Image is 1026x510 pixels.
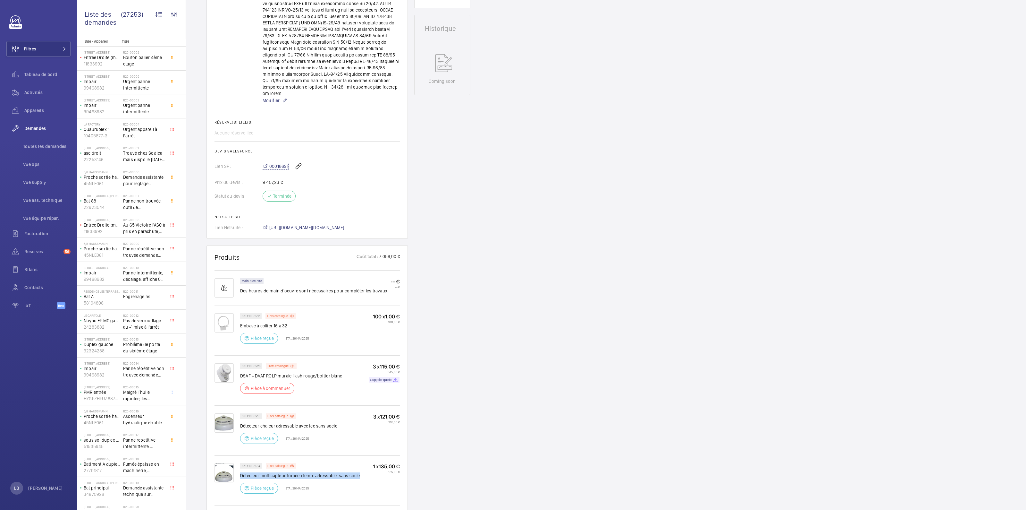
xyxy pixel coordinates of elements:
p: [STREET_ADDRESS] [84,433,121,437]
p: Duplex gauche [84,341,121,348]
h2: R20-00008 [123,218,165,222]
span: 56 [63,249,71,254]
a: [URL][DOMAIN_NAME][DOMAIN_NAME] [263,224,344,231]
p: Des heures de main d'oeuvre sont nécessaires pour compléter les travaux. [240,288,388,294]
p: 100 x 1,00 € [373,313,400,320]
span: Vue ass. technique [23,197,71,203]
p: Pièce reçue [251,485,274,491]
p: 345,00 € [369,370,400,374]
p: 51535945 [84,443,121,450]
p: 99468982 [84,108,121,115]
p: Hors catalogue [267,315,288,317]
span: Vue supply [23,179,71,186]
h2: R20-00009 [123,242,165,246]
span: Liste des demandes [85,10,121,26]
p: 363,00 € [373,420,400,424]
span: Facturation [24,230,71,237]
p: asc droit [84,150,121,156]
p: ETA : 26 mai 2025 [282,437,309,440]
p: Supplier quote [370,379,391,381]
h2: R20-00006 [123,170,165,174]
p: Noyau EF MC gauche [84,317,121,324]
p: SKU 1008914 [242,465,260,467]
p: 100,00 € [373,320,400,324]
p: Coût total : [357,253,378,261]
p: La Factory [84,122,121,126]
span: Bilans [24,266,71,273]
h1: Historique [425,25,460,32]
p: 45NLE061 [84,419,121,426]
p: SKU 1008916 [242,315,260,317]
p: [STREET_ADDRESS][PERSON_NAME] [84,481,121,485]
span: Fumée épaisse en machinerie, diagnostique impossible ce jour. Le client demande une expertise app... [123,461,165,474]
span: Demande assistante technique sur Armoire KCE [123,485,165,497]
p: Main d'oeuvre [242,280,262,282]
span: Urgent appareil à l’arrêt [123,126,165,139]
p: Pièce à commander [251,385,290,392]
p: Proche sortie hall Pelletier [84,246,121,252]
p: Embase à collier 16 à 32 [240,323,309,329]
p: Proche sortie hall Pelletier [84,174,121,180]
span: Problème de porte du sixième étage [123,341,165,354]
span: Au 65 Victoire l'ASC à pris en parachute, toutes les sécu coupé, il est au 3 ème, asc sans machin... [123,222,165,235]
h2: R20-00020 [123,505,165,509]
p: Entrée Droite (monte-charge) [84,222,121,228]
h2: R20-00010 [123,266,165,270]
h2: R20-00013 [123,337,165,341]
p: Pièce reçue [251,435,274,442]
p: Coming soon [429,78,456,84]
img: muscle-sm.svg [214,278,234,298]
h2: R20-00019 [123,481,165,485]
p: 22923544 [84,204,121,211]
p: 24283882 [84,324,121,330]
h2: R20-00007 [123,194,165,198]
p: Proche sortie hall Pelletier [84,413,121,419]
span: Panne répétitive non trouvée demande assistance expert technique [123,365,165,378]
p: 99468982 [84,85,121,91]
button: Filtres [6,41,71,56]
span: Urgent panne intermittente [123,102,165,115]
h2: R20-00003 [123,98,165,102]
p: 11833992 [84,61,121,67]
p: 58194808 [84,300,121,306]
span: Pas de verrouillage au -1 mise à l'arrêt [123,317,165,330]
span: Demande assistante pour réglage d'opérateurs porte cabine double accès [123,174,165,187]
p: Le Capitole [84,314,121,317]
img: uY04i868rTQt7EZ8AWxjMn88EHnIwKABWFwLdfBe9YafW_e-.png [214,313,234,333]
p: Entrée Droite (monte-charge) [84,54,121,61]
span: Trouvé chez Sodica mais dispo le [DATE] [URL][DOMAIN_NAME] [123,150,165,163]
span: Filtres [24,46,36,52]
p: 99468982 [84,276,121,282]
span: Urgent panne intermittente [123,78,165,91]
span: Panne non trouvée, outil de déverouillouge impératif pour le diagnostic [123,198,165,211]
span: Toutes les demandes [23,143,71,150]
p: ETA : 26 mai 2025 [282,336,309,340]
p: Impair [84,78,121,85]
p: [STREET_ADDRESS] [84,337,121,341]
span: Tableau de bord [24,71,71,78]
span: Contacts [24,284,71,291]
p: 34675928 [84,491,121,497]
p: Hors catalogue [267,465,288,467]
h2: Réserve(s) liée(s) [214,120,400,125]
p: [STREET_ADDRESS] [84,218,121,222]
p: 10405877-3 [84,133,121,139]
span: [URL][DOMAIN_NAME][DOMAIN_NAME] [269,224,344,231]
span: Réserves [24,248,61,255]
p: 99468982 [84,372,121,378]
p: ETA : 26 mai 2025 [282,486,309,490]
img: PUVVRRx4MQXoJuA26iiU8AqANB81_QoR0c3ZN1RY0c50jy2l.png [214,363,234,383]
p: sous sol duplex gauche [84,437,121,443]
p: Batiment A duplex Gauche [84,461,121,467]
p: [STREET_ADDRESS] [84,146,121,150]
p: DSAF + DVAF ROLP murale flash rouge/boitier blanc [240,373,342,379]
h1: Produits [214,253,240,261]
p: [STREET_ADDRESS] [84,50,121,54]
p: 3 x 121,00 € [373,413,400,420]
p: SKU 1008928 [242,365,261,367]
p: Bat A [84,293,121,300]
p: Détecteur chaleur adressable avec icc sans socle [240,423,337,429]
span: Panne répétitive non trouvée demande assistance expert technique [123,246,165,258]
p: 1 x 135,00 € [373,463,400,470]
p: 6/8 Haussmann [84,409,121,413]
